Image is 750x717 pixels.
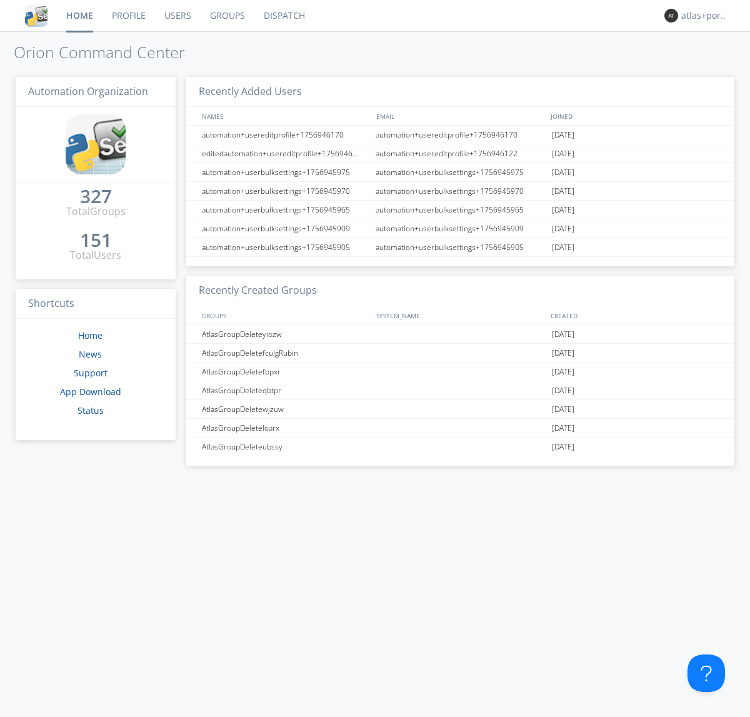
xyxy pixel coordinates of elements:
h3: Shortcuts [16,289,176,319]
span: [DATE] [552,219,574,238]
div: 151 [80,234,112,246]
span: [DATE] [552,325,574,344]
div: automation+userbulksettings+1756945970 [372,182,549,200]
span: [DATE] [552,419,574,438]
img: 373638.png [664,9,678,23]
div: CREATED [547,306,722,324]
div: AtlasGroupDeletefculgRubin [199,344,372,362]
div: automation+userbulksettings+1756945909 [199,219,372,238]
a: Status [77,404,104,416]
span: [DATE] [552,381,574,400]
span: [DATE] [552,238,574,257]
a: AtlasGroupDeletewjzuw[DATE] [186,400,734,419]
img: cddb5a64eb264b2086981ab96f4c1ba7 [25,4,47,27]
a: automation+usereditprofile+1756946170automation+usereditprofile+1756946170[DATE] [186,126,734,144]
div: Total Users [70,248,121,263]
a: automation+userbulksettings+1756945970automation+userbulksettings+1756945970[DATE] [186,182,734,201]
div: automation+usereditprofile+1756946170 [372,126,549,144]
a: AtlasGroupDeletefculgRubin[DATE] [186,344,734,363]
div: NAMES [199,107,370,125]
span: [DATE] [552,201,574,219]
div: atlas+portuguese0001 [681,9,728,22]
div: automation+userbulksettings+1756945965 [199,201,372,219]
div: automation+userbulksettings+1756945909 [372,219,549,238]
div: automation+userbulksettings+1756945975 [199,163,372,181]
span: [DATE] [552,363,574,381]
a: Support [74,367,107,379]
div: 327 [80,190,112,203]
a: automation+userbulksettings+1756945965automation+userbulksettings+1756945965[DATE] [186,201,734,219]
a: 327 [80,190,112,204]
a: automation+userbulksettings+1756945905automation+userbulksettings+1756945905[DATE] [186,238,734,257]
a: News [79,348,102,360]
div: automation+userbulksettings+1756945970 [199,182,372,200]
a: automation+userbulksettings+1756945909automation+userbulksettings+1756945909[DATE] [186,219,734,238]
div: EMAIL [373,107,547,125]
h3: Recently Added Users [186,77,734,108]
div: automation+usereditprofile+1756946170 [199,126,372,144]
div: AtlasGroupDeleteloarx [199,419,372,437]
span: [DATE] [552,438,574,456]
div: automation+userbulksettings+1756945965 [372,201,549,219]
span: [DATE] [552,400,574,419]
a: AtlasGroupDeleteyiozw[DATE] [186,325,734,344]
a: automation+userbulksettings+1756945975automation+userbulksettings+1756945975[DATE] [186,163,734,182]
div: automation+userbulksettings+1756945905 [372,238,549,256]
a: editedautomation+usereditprofile+1756946122automation+usereditprofile+1756946122[DATE] [186,144,734,163]
div: AtlasGroupDeletefbpxr [199,363,372,381]
div: automation+userbulksettings+1756945975 [372,163,549,181]
div: AtlasGroupDeleteqbtpr [199,381,372,399]
div: AtlasGroupDeletewjzuw [199,400,372,418]
a: AtlasGroupDeleteloarx[DATE] [186,419,734,438]
span: [DATE] [552,163,574,182]
a: AtlasGroupDeleteqbtpr[DATE] [186,381,734,400]
span: [DATE] [552,182,574,201]
a: 151 [80,234,112,248]
div: GROUPS [199,306,370,324]
span: [DATE] [552,344,574,363]
a: AtlasGroupDeleteubssy[DATE] [186,438,734,456]
span: [DATE] [552,144,574,163]
div: automation+usereditprofile+1756946122 [372,144,549,163]
div: AtlasGroupDeleteubssy [199,438,372,456]
h3: Recently Created Groups [186,276,734,306]
a: App Download [60,386,121,398]
div: editedautomation+usereditprofile+1756946122 [199,144,372,163]
div: JOINED [547,107,722,125]
span: [DATE] [552,126,574,144]
iframe: Toggle Customer Support [687,654,725,692]
div: SYSTEM_NAME [373,306,547,324]
div: Total Groups [66,204,126,219]
a: Home [78,329,102,341]
img: cddb5a64eb264b2086981ab96f4c1ba7 [66,114,126,174]
span: Automation Organization [28,84,148,98]
div: automation+userbulksettings+1756945905 [199,238,372,256]
a: AtlasGroupDeletefbpxr[DATE] [186,363,734,381]
div: AtlasGroupDeleteyiozw [199,325,372,343]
